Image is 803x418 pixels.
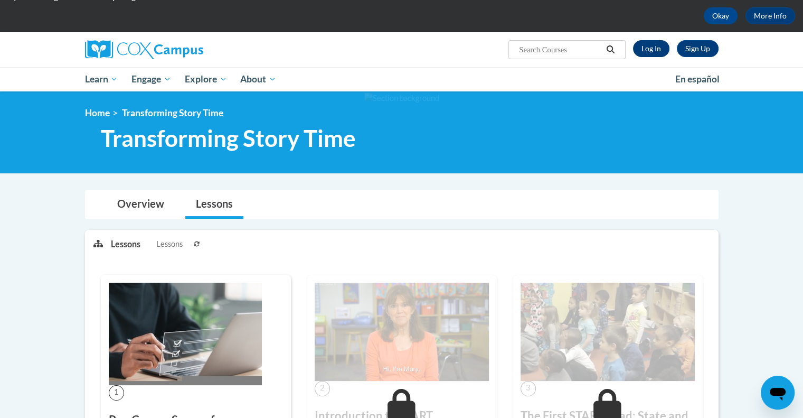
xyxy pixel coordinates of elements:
a: Log In [633,40,669,57]
a: Learn [78,67,125,91]
a: Explore [178,67,234,91]
button: Search [602,43,618,56]
img: Course Image [521,283,695,381]
span: Transforming Story Time [122,107,223,118]
a: More Info [745,7,795,24]
span: About [240,73,276,86]
a: Register [677,40,719,57]
button: Okay [704,7,738,24]
p: Lessons [111,238,140,250]
span: Lessons [156,238,183,250]
span: 2 [315,381,330,396]
span: Engage [131,73,171,86]
a: Overview [107,191,175,219]
div: Main menu [69,67,734,91]
a: Lessons [185,191,243,219]
span: En español [675,73,720,85]
img: Course Image [109,283,262,385]
span: Transforming Story Time [101,124,356,152]
span: 1 [109,385,124,401]
img: Course Image [315,283,489,381]
span: Learn [84,73,118,86]
iframe: Button to launch messaging window [761,376,795,410]
input: Search Courses [518,43,602,56]
span: Explore [185,73,227,86]
a: Cox Campus [85,40,286,59]
img: Section background [364,92,439,104]
span: 3 [521,381,536,396]
a: About [233,67,283,91]
img: Cox Campus [85,40,203,59]
a: En español [668,68,726,90]
a: Home [85,107,110,118]
a: Engage [125,67,178,91]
